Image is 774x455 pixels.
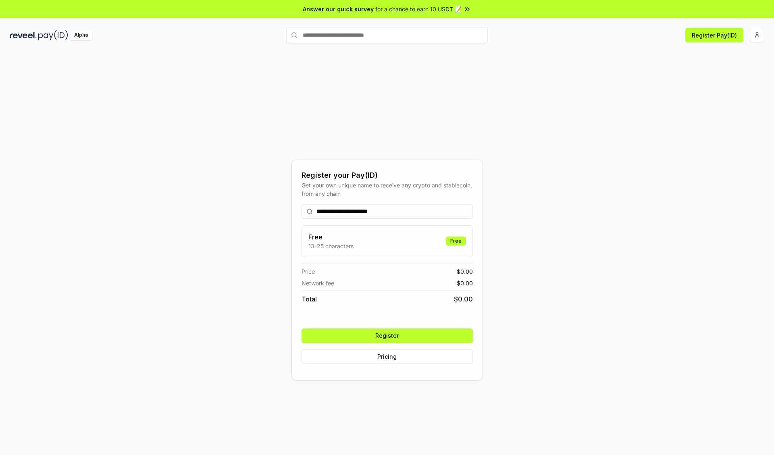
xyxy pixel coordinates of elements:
[70,30,92,40] div: Alpha
[302,294,317,304] span: Total
[302,267,315,276] span: Price
[302,328,473,343] button: Register
[454,294,473,304] span: $ 0.00
[302,349,473,364] button: Pricing
[685,28,743,42] button: Register Pay(ID)
[457,279,473,287] span: $ 0.00
[303,5,374,13] span: Answer our quick survey
[446,237,466,245] div: Free
[457,267,473,276] span: $ 0.00
[302,279,334,287] span: Network fee
[308,232,354,242] h3: Free
[375,5,462,13] span: for a chance to earn 10 USDT 📝
[10,30,37,40] img: reveel_dark
[308,242,354,250] p: 13-25 characters
[302,181,473,198] div: Get your own unique name to receive any crypto and stablecoin, from any chain
[38,30,68,40] img: pay_id
[302,170,473,181] div: Register your Pay(ID)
